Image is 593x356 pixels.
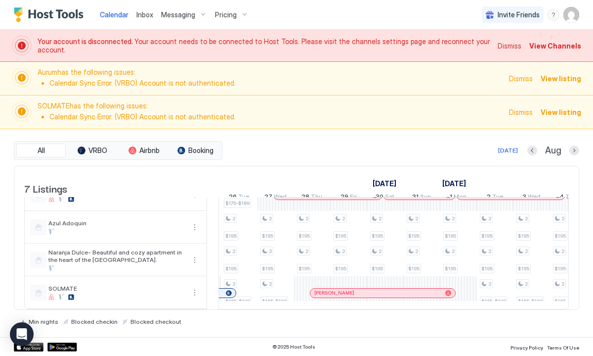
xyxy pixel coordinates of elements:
span: 28 [301,193,309,203]
span: Thu [565,193,577,203]
span: 2 [232,281,235,287]
span: $195 [298,233,310,239]
span: Messaging [161,10,195,19]
span: Thu [311,193,322,203]
div: Dismiss [498,41,521,51]
span: View Channels [529,41,581,51]
div: tab-group [14,141,222,160]
button: Airbnb [119,144,169,157]
div: [DATE] [498,146,518,155]
span: $195 [262,233,273,239]
span: $195 [408,265,420,272]
span: 2 [379,248,381,254]
span: Privacy Policy [510,345,543,351]
span: 26 [229,193,237,203]
span: $195 [554,233,566,239]
span: 2 [561,215,564,222]
span: $195 [225,265,237,272]
span: Tue [238,193,249,203]
span: Airbnb [139,146,160,155]
a: Privacy Policy [510,342,543,352]
span: 2 [415,248,418,254]
div: Dismiss [509,73,533,84]
span: Azul Adoquin [48,219,185,227]
span: © 2025 Host Tools [272,344,315,350]
span: $165-$198 [518,298,543,305]
button: Booking [170,144,220,157]
span: 30 [376,193,383,203]
span: 2 [269,215,272,222]
span: 2 [525,248,528,254]
span: 2 [561,281,564,287]
a: September 1, 2025 [440,176,468,191]
a: September 3, 2025 [520,191,543,205]
a: Google Play Store [47,343,77,352]
span: Aurum has the following issues: [38,68,503,89]
span: Tue [492,193,503,203]
span: 29 [340,193,348,203]
span: $195 [225,233,237,239]
span: $195 [481,265,493,272]
span: $165-$198 [262,298,287,305]
a: Calendar [100,9,128,20]
button: VRBO [68,144,117,157]
span: $195 [518,233,529,239]
a: September 1, 2025 [447,191,469,205]
span: [PERSON_NAME] [314,290,354,296]
a: August 30, 2025 [373,191,397,205]
span: $165-$198 [225,298,250,305]
div: User profile [563,7,579,23]
span: $195 [372,265,383,272]
a: September 2, 2025 [484,191,506,205]
span: 4 [559,193,564,203]
span: Fri [350,193,357,203]
span: $195 [554,265,566,272]
button: [DATE] [497,145,519,156]
li: Calendar Sync Error: (VRBO) Account is not authenticated. [49,79,503,88]
span: 27 [264,193,272,203]
a: App Store [14,343,43,352]
span: $195 [262,265,273,272]
span: Booking [188,146,213,155]
span: $195 [372,233,383,239]
button: All [16,144,66,157]
span: 2 [232,215,235,222]
span: $195 [445,265,456,272]
span: Sun [420,193,431,203]
span: $195 [518,265,529,272]
span: 2 [342,215,345,222]
button: Previous month [527,146,537,155]
span: $195 [298,265,310,272]
span: Aug [545,145,561,156]
div: menu [189,287,201,299]
span: 3 [522,193,526,203]
span: Wed [274,193,287,203]
span: 2 [452,248,455,254]
span: Your account is disconnected. [38,37,134,46]
span: Mon [454,193,466,203]
span: 2 [269,281,272,287]
a: Terms Of Use [547,342,579,352]
span: 31 [412,193,419,203]
span: Wed [528,193,541,203]
div: menu [189,254,201,266]
span: 7 Listings [24,181,67,196]
span: $165-$198 [554,298,579,305]
span: 1 [450,193,452,203]
span: 2 [561,248,564,254]
span: 2 [488,281,491,287]
span: Min nights [29,318,58,325]
span: $195 [335,265,346,272]
span: Your account needs to be connected to Host Tools. Please visit the channels settings page and rec... [38,37,492,54]
span: 2 [488,248,491,254]
span: $195 [445,233,456,239]
a: August 29, 2025 [338,191,359,205]
span: View listing [541,73,581,84]
a: August 26, 2025 [226,191,252,205]
div: View listing [541,107,581,117]
span: SOLMATE has the following issues: [38,102,503,123]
